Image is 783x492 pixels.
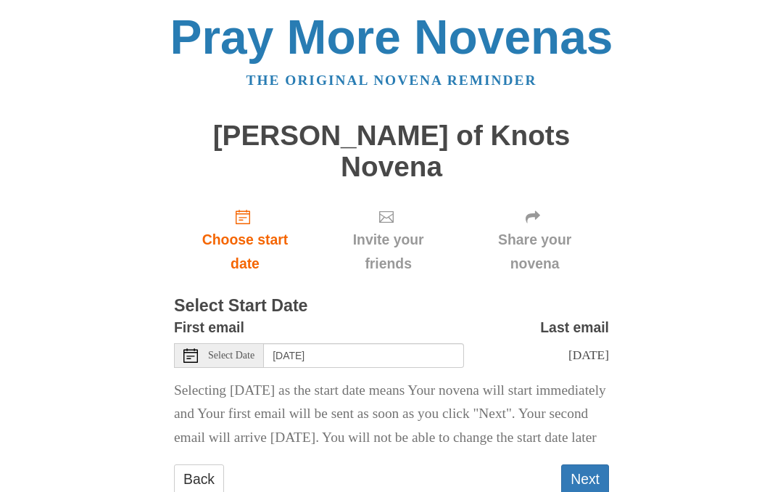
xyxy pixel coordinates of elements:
[174,197,316,283] a: Choose start date
[188,228,302,276] span: Choose start date
[170,10,613,64] a: Pray More Novenas
[174,120,609,182] h1: [PERSON_NAME] of Knots Novena
[246,73,537,88] a: The original novena reminder
[540,316,609,340] label: Last email
[568,348,609,362] span: [DATE]
[331,228,446,276] span: Invite your friends
[316,197,460,283] div: Click "Next" to confirm your start date first.
[174,379,609,451] p: Selecting [DATE] as the start date means Your novena will start immediately and Your first email ...
[475,228,594,276] span: Share your novena
[208,350,254,361] span: Select Date
[174,316,244,340] label: First email
[264,343,464,368] input: Use the arrow keys to pick a date
[174,297,609,316] h3: Select Start Date
[460,197,609,283] div: Click "Next" to confirm your start date first.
